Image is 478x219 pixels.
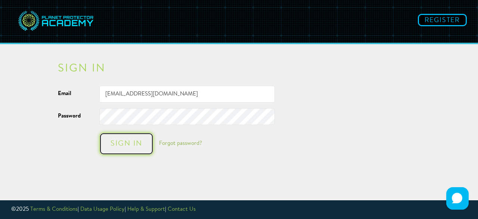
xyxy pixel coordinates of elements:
a: Terms & Conditions [30,207,78,212]
a: Data Usage Policy [80,207,125,212]
div: Sign in [107,140,146,147]
span: | [165,207,166,212]
span: | [125,207,126,212]
a: Register [418,14,467,26]
a: Help & Support [127,207,165,212]
h2: Sign in [58,63,420,74]
a: Forgot password? [159,141,202,146]
input: jane@example.com [99,86,275,103]
span: 2025 [16,207,29,212]
a: Contact Us [168,207,196,212]
span: © [11,207,16,212]
label: Email [52,86,94,98]
iframe: HelpCrunch [444,185,471,212]
button: Sign in [99,133,153,155]
label: Password [52,108,94,120]
img: svg+xml;base64,PD94bWwgdmVyc2lvbj0iMS4wIiBlbmNvZGluZz0idXRmLTgiPz4NCjwhLS0gR2VuZXJhdG9yOiBBZG9iZS... [17,6,95,37]
span: | [78,207,79,212]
